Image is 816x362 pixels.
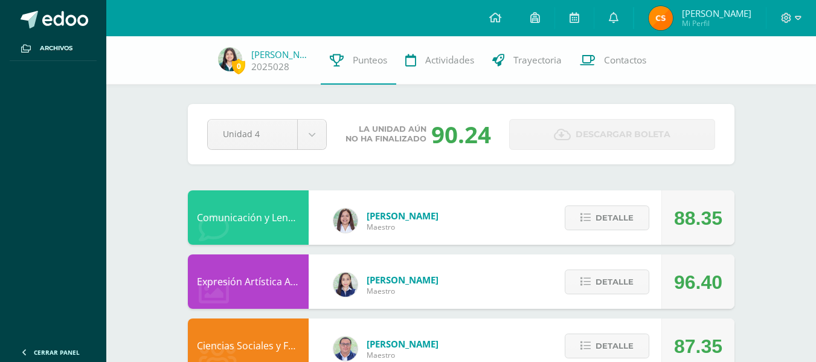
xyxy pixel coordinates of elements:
[425,54,474,66] span: Actividades
[367,210,439,222] span: [PERSON_NAME]
[367,274,439,286] span: [PERSON_NAME]
[674,255,722,309] div: 96.40
[251,48,312,60] a: [PERSON_NAME]
[208,120,326,149] a: Unidad 4
[40,44,72,53] span: Archivos
[188,190,309,245] div: Comunicación y Lenguaje, Inglés
[682,7,751,19] span: [PERSON_NAME]
[513,54,562,66] span: Trayectoria
[604,54,646,66] span: Contactos
[232,59,245,74] span: 0
[367,286,439,296] span: Maestro
[674,191,722,245] div: 88.35
[576,120,670,149] span: Descargar boleta
[431,118,491,150] div: 90.24
[565,270,649,294] button: Detalle
[218,47,242,71] img: d9abd7a04bca839026e8d591fa2944fe.png
[483,36,571,85] a: Trayectoria
[396,36,483,85] a: Actividades
[367,350,439,360] span: Maestro
[345,124,426,144] span: La unidad aún no ha finalizado
[367,222,439,232] span: Maestro
[251,60,289,73] a: 2025028
[333,337,358,361] img: c1c1b07ef08c5b34f56a5eb7b3c08b85.png
[565,334,649,358] button: Detalle
[596,335,634,357] span: Detalle
[353,54,387,66] span: Punteos
[34,348,80,357] span: Cerrar panel
[682,18,751,28] span: Mi Perfil
[188,254,309,309] div: Expresión Artística ARTES PLÁSTICAS
[596,207,634,229] span: Detalle
[333,208,358,233] img: acecb51a315cac2de2e3deefdb732c9f.png
[10,36,97,61] a: Archivos
[649,6,673,30] img: 236f60812479887bd343fffca26c79af.png
[596,271,634,293] span: Detalle
[565,205,649,230] button: Detalle
[223,120,282,148] span: Unidad 4
[367,338,439,350] span: [PERSON_NAME]
[333,273,358,297] img: 360951c6672e02766e5b7d72674f168c.png
[571,36,655,85] a: Contactos
[321,36,396,85] a: Punteos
